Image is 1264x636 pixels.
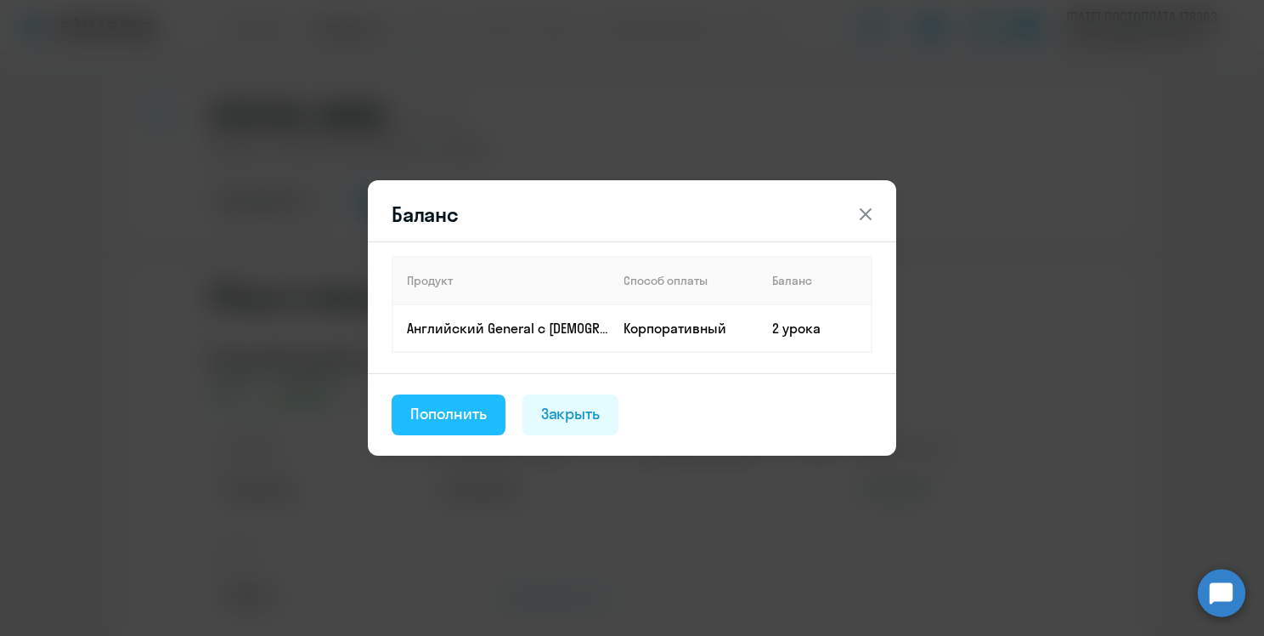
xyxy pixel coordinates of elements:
[610,304,759,352] td: Корпоративный
[392,395,505,435] button: Пополнить
[759,257,872,304] th: Баланс
[392,257,610,304] th: Продукт
[410,403,487,425] div: Пополнить
[541,403,601,425] div: Закрыть
[407,319,609,338] p: Английский General с [DEMOGRAPHIC_DATA] преподавателем
[610,257,759,304] th: Способ оплаты
[522,395,619,435] button: Закрыть
[368,201,896,228] header: Баланс
[759,304,872,352] td: 2 урока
